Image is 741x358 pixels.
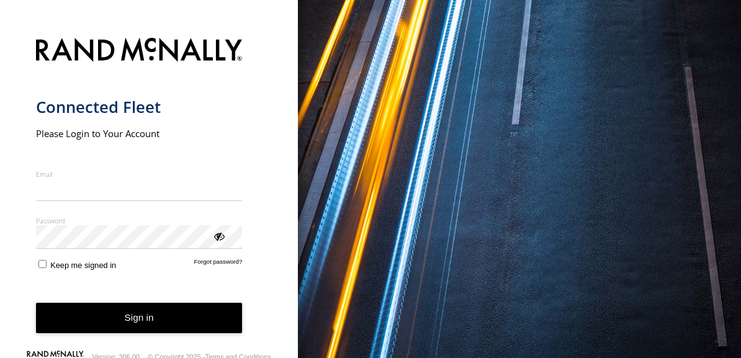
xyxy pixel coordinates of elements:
a: Forgot password? [194,258,243,270]
label: Password [36,216,243,225]
img: Rand McNally [36,35,243,67]
span: Keep me signed in [50,261,116,270]
form: main [36,30,263,353]
button: Sign in [36,303,243,333]
div: ViewPassword [212,230,225,242]
label: Email [36,169,243,179]
h1: Connected Fleet [36,97,243,117]
h2: Please Login to Your Account [36,127,243,140]
input: Keep me signed in [38,260,47,268]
